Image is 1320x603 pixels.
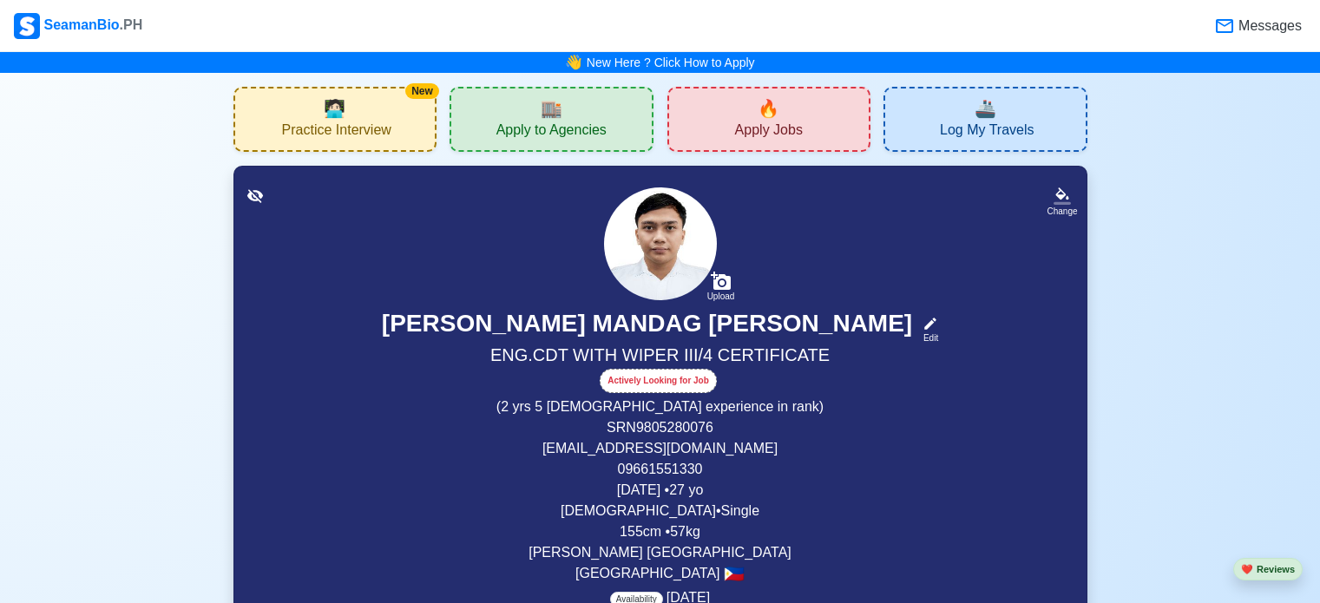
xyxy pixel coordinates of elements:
span: Messages [1235,16,1302,36]
p: [PERSON_NAME] [GEOGRAPHIC_DATA] [255,542,1066,563]
h5: ENG.CDT WITH WIPER III/4 CERTIFICATE [255,344,1066,369]
span: agencies [541,95,562,121]
div: Actively Looking for Job [600,369,717,393]
p: SRN 9805280076 [255,417,1066,438]
span: Log My Travels [940,121,1034,143]
p: [DATE] • 27 yo [255,480,1066,501]
div: New [405,83,439,99]
span: Apply to Agencies [496,121,607,143]
span: new [758,95,779,121]
div: Change [1047,205,1077,218]
span: Apply Jobs [735,121,803,143]
p: [GEOGRAPHIC_DATA] [255,563,1066,584]
p: [EMAIL_ADDRESS][DOMAIN_NAME] [255,438,1066,459]
div: SeamanBio [14,13,142,39]
span: interview [324,95,345,121]
p: 155 cm • 57 kg [255,521,1066,542]
button: heartReviews [1233,558,1303,581]
p: 09661551330 [255,459,1066,480]
span: bell [561,49,587,75]
div: Edit [916,331,938,344]
p: (2 yrs 5 [DEMOGRAPHIC_DATA] experience in rank) [255,397,1066,417]
p: [DEMOGRAPHIC_DATA] • Single [255,501,1066,521]
img: Logo [14,13,40,39]
h3: [PERSON_NAME] MANDAG [PERSON_NAME] [382,309,912,344]
span: Practice Interview [282,121,391,143]
div: Upload [707,292,735,302]
a: New Here ? Click How to Apply [587,56,755,69]
span: heart [1241,564,1253,574]
span: 🇵🇭 [724,566,745,582]
span: travel [975,95,996,121]
span: .PH [120,17,143,32]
